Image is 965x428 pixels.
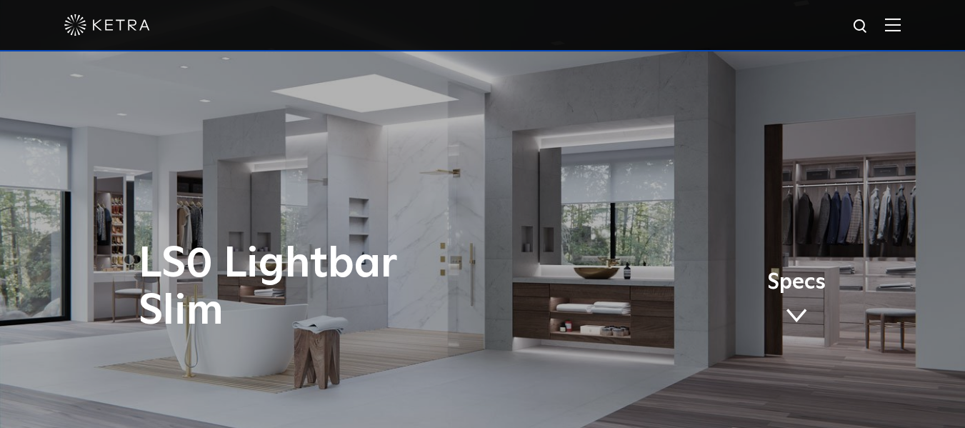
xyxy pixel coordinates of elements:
img: ketra-logo-2019-white [64,14,150,36]
span: Specs [767,272,826,293]
h1: LS0 Lightbar Slim [139,241,542,335]
img: search icon [852,18,870,36]
a: Specs [767,272,826,328]
img: Hamburger%20Nav.svg [885,18,901,31]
